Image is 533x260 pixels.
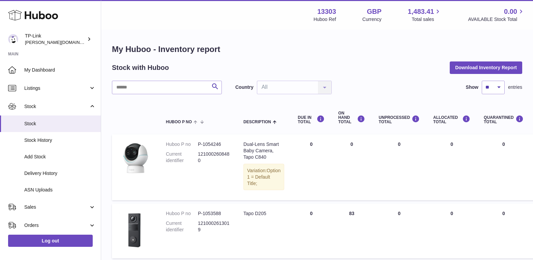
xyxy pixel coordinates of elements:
td: 0 [426,204,477,258]
dd: P-1054246 [198,141,230,148]
td: 0 [372,134,426,200]
span: Sales [24,204,89,210]
div: UNPROCESSED Total [379,115,420,124]
div: DUE IN TOTAL [298,115,325,124]
a: 1,483.41 Total sales [408,7,442,23]
span: ASN Uploads [24,187,96,193]
div: Dual-Lens Smart Baby Camera, Tapo C840 [243,141,284,160]
label: Country [235,84,254,90]
img: susie.li@tp-link.com [8,34,18,44]
label: Show [466,84,478,90]
div: Huboo Ref [314,16,336,23]
dd: P-1053588 [198,210,230,217]
dt: Current identifier [166,220,198,233]
td: 83 [331,204,372,258]
span: 0 [502,141,505,147]
strong: GBP [367,7,381,16]
dd: 1210002608480 [198,151,230,164]
div: ON HAND Total [338,111,365,125]
span: [PERSON_NAME][DOMAIN_NAME][EMAIL_ADDRESS][DOMAIN_NAME] [25,40,170,45]
span: Stock [24,121,96,127]
dd: 1210002613019 [198,220,230,233]
dt: Current identifier [166,151,198,164]
a: Log out [8,235,93,247]
td: 0 [426,134,477,200]
td: 0 [291,204,331,258]
div: Currency [362,16,382,23]
td: 0 [372,204,426,258]
td: 0 [291,134,331,200]
span: Option 1 = Default Title; [247,168,280,186]
h2: Stock with Huboo [112,63,169,72]
div: TP-Link [25,33,86,46]
span: 0.00 [504,7,517,16]
span: Orders [24,222,89,229]
div: QUARANTINED Total [484,115,524,124]
dt: Huboo P no [166,210,198,217]
span: Delivery History [24,170,96,177]
div: Tapo D205 [243,210,284,217]
span: Listings [24,85,89,92]
strong: 13303 [317,7,336,16]
span: Add Stock [24,154,96,160]
span: 1,483.41 [408,7,434,16]
span: Stock History [24,137,96,144]
span: 0 [502,211,505,216]
span: My Dashboard [24,67,96,73]
span: Total sales [412,16,442,23]
div: ALLOCATED Total [433,115,470,124]
td: 0 [331,134,372,200]
div: Variation: [243,164,284,190]
h1: My Huboo - Inventory report [112,44,522,55]
a: 0.00 AVAILABLE Stock Total [468,7,525,23]
img: product image [119,141,152,175]
button: Download Inventory Report [450,61,522,74]
span: Huboo P no [166,120,192,124]
span: AVAILABLE Stock Total [468,16,525,23]
span: Description [243,120,271,124]
span: Stock [24,103,89,110]
dt: Huboo P no [166,141,198,148]
img: product image [119,210,152,250]
span: entries [508,84,522,90]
